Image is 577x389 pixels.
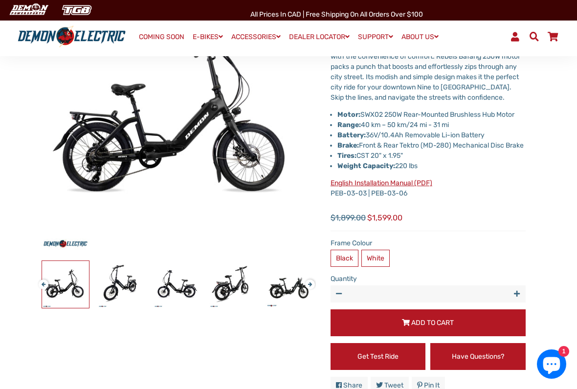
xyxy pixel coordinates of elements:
button: Next [305,275,311,286]
img: Rebel Folding eBike - Demon Electric [209,261,256,308]
label: Black [331,250,358,267]
strong: Brake: [337,141,359,150]
a: Get Test Ride [331,343,426,370]
label: Frame Colour [331,238,526,248]
li: CST 20" x 1.95" [337,151,526,161]
img: Rebel Folding eBike - Demon Electric [265,261,312,308]
a: Have Questions? [430,343,526,370]
strong: Range: [337,121,361,129]
label: Quantity [331,274,526,284]
img: Demon Electric logo [15,25,129,47]
a: English Installation Manual (PDF) [331,179,432,187]
img: Rebel Folding eBike - Demon Electric [98,261,145,308]
li: 40 km – 50 km/24 mi - 31 mi [337,120,526,130]
strong: Weight Capacity: [337,162,395,170]
a: ACCESSORIES [228,30,284,44]
a: SUPPORT [355,30,397,44]
strong: Motor: [337,110,360,119]
li: 220 lbs [337,161,526,171]
input: quantity [331,285,526,303]
li: 36V/10.4Ah Removable Li-ion Battery [337,130,526,140]
li: SWX02 250W Rear-Mounted Brushless Hub Motor [337,109,526,120]
p: PEB-03-03 | PEB-03-06 [331,178,526,198]
img: Rebel Folding eBike - Demon Electric [154,261,200,308]
a: COMING SOON [135,30,188,44]
inbox-online-store-chat: Shopify online store chat [534,349,569,381]
img: TGB Canada [57,2,97,18]
label: White [361,250,390,267]
strong: Battery: [337,131,366,139]
img: Rebel Folding eBike - Demon Electric [42,261,89,308]
button: Add to Cart [331,309,526,336]
a: E-BIKES [189,30,226,44]
span: Add to Cart [411,319,454,327]
strong: Tires: [337,151,356,160]
button: Increase item quantity by one [509,285,526,303]
button: Previous [39,275,44,286]
img: Demon Electric [5,2,52,18]
span: All Prices in CAD | Free shipping on all orders over $100 [250,10,423,19]
a: DEALER LOCATOR [286,30,353,44]
li: Front & Rear Tektro (MD-280) Mechanical Disc Brake [337,140,526,151]
span: $1,599.00 [367,212,402,224]
button: Reduce item quantity by one [331,285,348,303]
span: $1,899.00 [331,212,366,224]
a: ABOUT US [398,30,442,44]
